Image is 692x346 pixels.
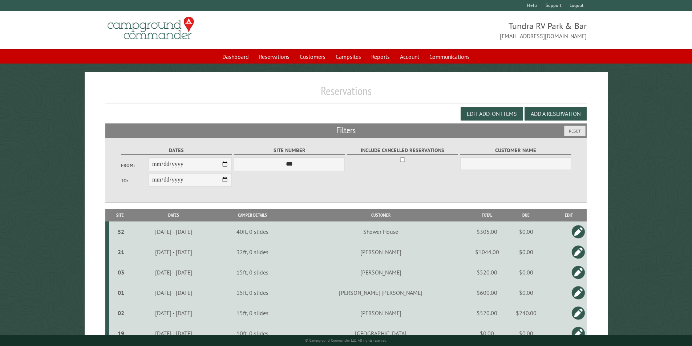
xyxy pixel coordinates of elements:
[525,107,587,121] button: Add a Reservation
[133,228,214,235] div: [DATE] - [DATE]
[216,262,289,282] td: 15ft, 0 slides
[112,228,130,235] div: 52
[112,248,130,256] div: 21
[216,209,289,221] th: Camper Details
[216,221,289,242] td: 40ft, 0 slides
[112,269,130,276] div: 03
[502,282,551,303] td: $0.00
[289,242,472,262] td: [PERSON_NAME]
[121,162,149,169] label: From:
[502,262,551,282] td: $0.00
[133,269,214,276] div: [DATE] - [DATE]
[367,50,394,64] a: Reports
[234,146,345,155] label: Site Number
[218,50,253,64] a: Dashboard
[461,107,523,121] button: Edit Add-on Items
[396,50,424,64] a: Account
[289,323,472,343] td: [GEOGRAPHIC_DATA]
[121,177,149,184] label: To:
[289,262,472,282] td: [PERSON_NAME]
[347,146,458,155] label: Include Cancelled Reservations
[502,303,551,323] td: $240.00
[502,323,551,343] td: $0.00
[216,242,289,262] td: 32ft, 0 slides
[109,209,131,221] th: Site
[133,248,214,256] div: [DATE] - [DATE]
[473,221,502,242] td: $305.00
[133,330,214,337] div: [DATE] - [DATE]
[425,50,474,64] a: Communications
[473,262,502,282] td: $520.00
[502,242,551,262] td: $0.00
[346,20,587,40] span: Tundra RV Park & Bar [EMAIL_ADDRESS][DOMAIN_NAME]
[216,303,289,323] td: 15ft, 0 slides
[121,146,232,155] label: Dates
[133,309,214,317] div: [DATE] - [DATE]
[289,221,472,242] td: Shower House
[131,209,216,221] th: Dates
[133,289,214,296] div: [DATE] - [DATE]
[331,50,365,64] a: Campsites
[289,209,472,221] th: Customer
[112,309,130,317] div: 02
[112,330,130,337] div: 19
[305,338,387,343] small: © Campground Commander LLC. All rights reserved.
[473,242,502,262] td: $1044.00
[216,323,289,343] td: 10ft, 0 slides
[289,303,472,323] td: [PERSON_NAME]
[112,289,130,296] div: 01
[460,146,571,155] label: Customer Name
[502,209,551,221] th: Due
[473,303,502,323] td: $520.00
[564,126,586,136] button: Reset
[105,123,587,137] h2: Filters
[255,50,294,64] a: Reservations
[502,221,551,242] td: $0.00
[295,50,330,64] a: Customers
[105,84,587,104] h1: Reservations
[473,323,502,343] td: $0.00
[473,282,502,303] td: $600.00
[105,14,196,42] img: Campground Commander
[551,209,587,221] th: Edit
[216,282,289,303] td: 15ft, 0 slides
[473,209,502,221] th: Total
[289,282,472,303] td: [PERSON_NAME] [PERSON_NAME]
